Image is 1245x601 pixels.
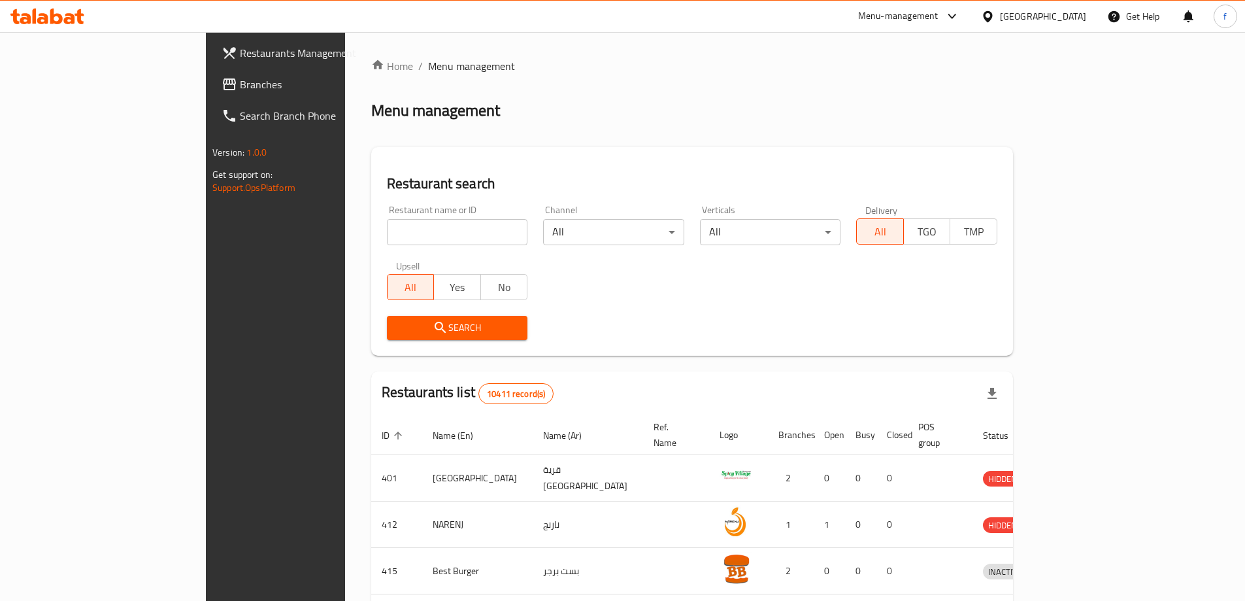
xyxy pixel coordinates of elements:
div: HIDDEN [983,517,1022,533]
span: INACTIVE [983,564,1027,579]
div: All [700,219,841,245]
div: Menu-management [858,9,938,24]
th: Closed [876,415,908,455]
li: / [418,58,423,74]
button: No [480,274,528,300]
td: 0 [814,548,845,594]
h2: Restaurant search [387,174,997,194]
td: 0 [845,548,876,594]
td: قرية [GEOGRAPHIC_DATA] [533,455,643,502]
a: Support.OpsPlatform [212,179,295,196]
input: Search for restaurant name or ID.. [387,219,528,245]
span: ID [382,428,407,443]
div: Export file [976,378,1008,409]
label: Upsell [396,261,420,270]
button: Yes [433,274,481,300]
span: TMP [955,222,992,241]
td: 0 [876,455,908,502]
img: NARENJ [720,506,752,538]
button: TMP [950,218,997,245]
span: Restaurants Management [240,45,403,61]
button: All [387,274,435,300]
label: Delivery [865,205,898,215]
a: Branches [211,69,414,100]
nav: breadcrumb [371,58,1013,74]
div: All [543,219,684,245]
img: Spicy Village [720,459,752,492]
span: HIDDEN [983,472,1022,487]
a: Search Branch Phone [211,100,414,131]
button: TGO [903,218,951,245]
span: 1.0.0 [246,144,267,161]
span: f [1223,9,1227,24]
td: 1 [814,502,845,548]
span: POS group [918,419,957,451]
span: Ref. Name [654,419,693,451]
td: نارنج [533,502,643,548]
a: Restaurants Management [211,37,414,69]
span: Yes [439,278,476,297]
h2: Menu management [371,100,500,121]
img: Best Burger [720,552,752,585]
span: Branches [240,77,403,92]
h2: Restaurants list [382,383,554,404]
span: Search [397,320,518,336]
span: TGO [909,222,946,241]
td: Best Burger [422,548,533,594]
span: Name (Ar) [543,428,599,443]
td: NARENJ [422,502,533,548]
td: بست برجر [533,548,643,594]
button: All [856,218,904,245]
span: No [486,278,523,297]
td: 2 [768,548,814,594]
th: Open [814,415,845,455]
span: Get support on: [212,166,273,183]
th: Logo [709,415,768,455]
span: All [393,278,429,297]
td: 0 [845,502,876,548]
td: 0 [814,455,845,502]
div: Total records count [478,383,554,404]
button: Search [387,316,528,340]
th: Busy [845,415,876,455]
span: Version: [212,144,244,161]
td: 2 [768,455,814,502]
span: Name (En) [433,428,490,443]
span: All [862,222,899,241]
td: 1 [768,502,814,548]
span: HIDDEN [983,518,1022,533]
div: [GEOGRAPHIC_DATA] [1000,9,1086,24]
span: Status [983,428,1025,443]
td: 0 [876,502,908,548]
td: 0 [876,548,908,594]
span: 10411 record(s) [479,388,553,400]
td: [GEOGRAPHIC_DATA] [422,455,533,502]
th: Branches [768,415,814,455]
span: Search Branch Phone [240,108,403,124]
td: 0 [845,455,876,502]
span: Menu management [428,58,515,74]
